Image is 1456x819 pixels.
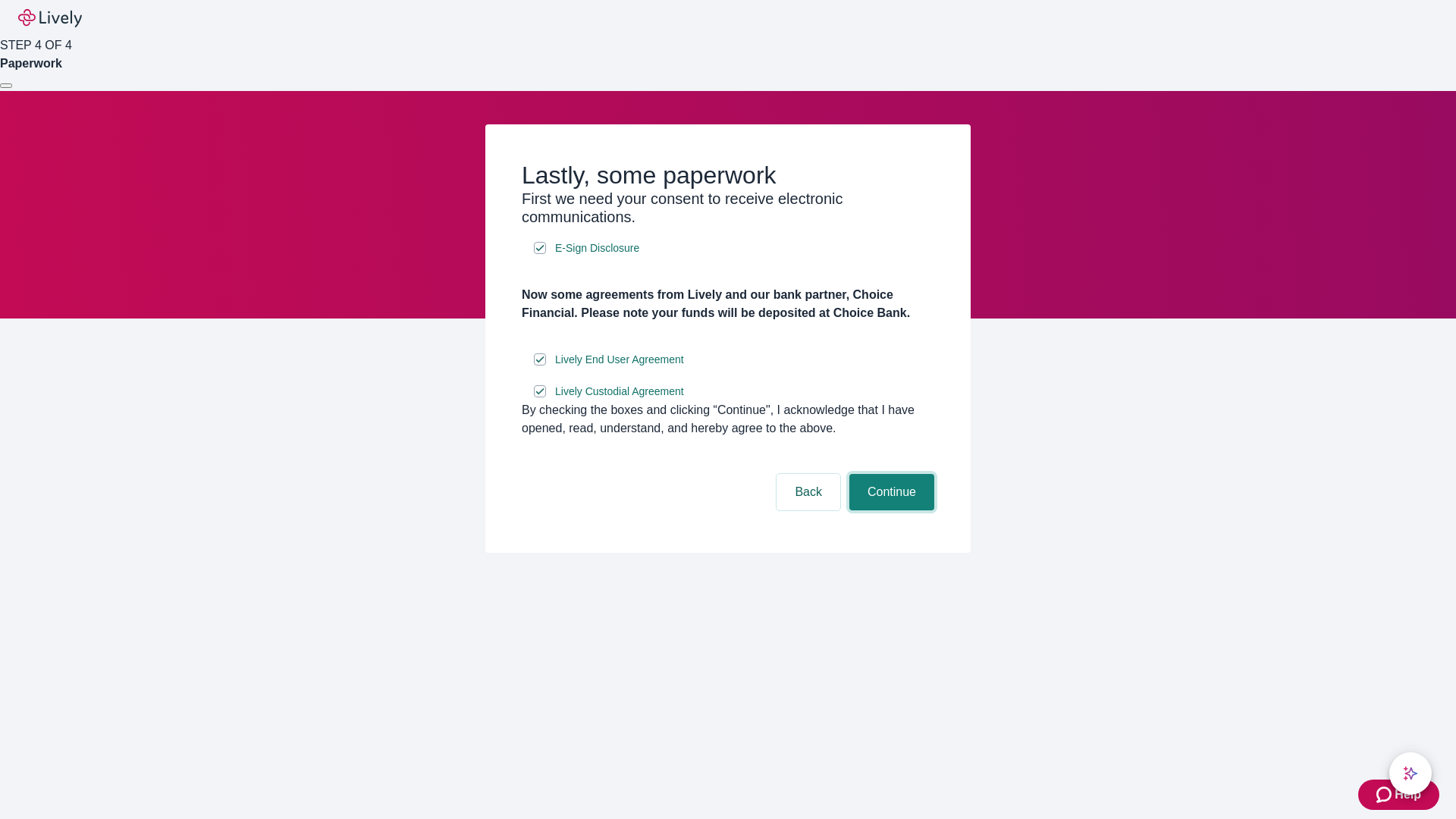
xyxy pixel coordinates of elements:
[552,382,687,401] a: e-sign disclosure document
[1358,780,1439,810] button: Zendesk support iconHelp
[552,239,642,258] a: e-sign disclosure document
[555,240,639,256] span: E-Sign Disclosure
[777,474,840,510] button: Back
[1403,766,1418,781] svg: Lively AI Assistant
[522,190,934,226] h3: First we need your consent to receive electronic communications.
[552,350,687,369] a: e-sign disclosure document
[18,9,82,27] img: Lively
[522,401,934,438] div: By checking the boxes and clicking “Continue", I acknowledge that I have opened, read, understand...
[522,286,934,322] h4: Now some agreements from Lively and our bank partner, Choice Financial. Please note your funds wi...
[555,384,684,400] span: Lively Custodial Agreement
[1376,786,1395,804] svg: Zendesk support icon
[849,474,934,510] button: Continue
[1389,752,1432,795] button: chat
[522,161,934,190] h2: Lastly, some paperwork
[555,352,684,368] span: Lively End User Agreement
[1395,786,1421,804] span: Help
